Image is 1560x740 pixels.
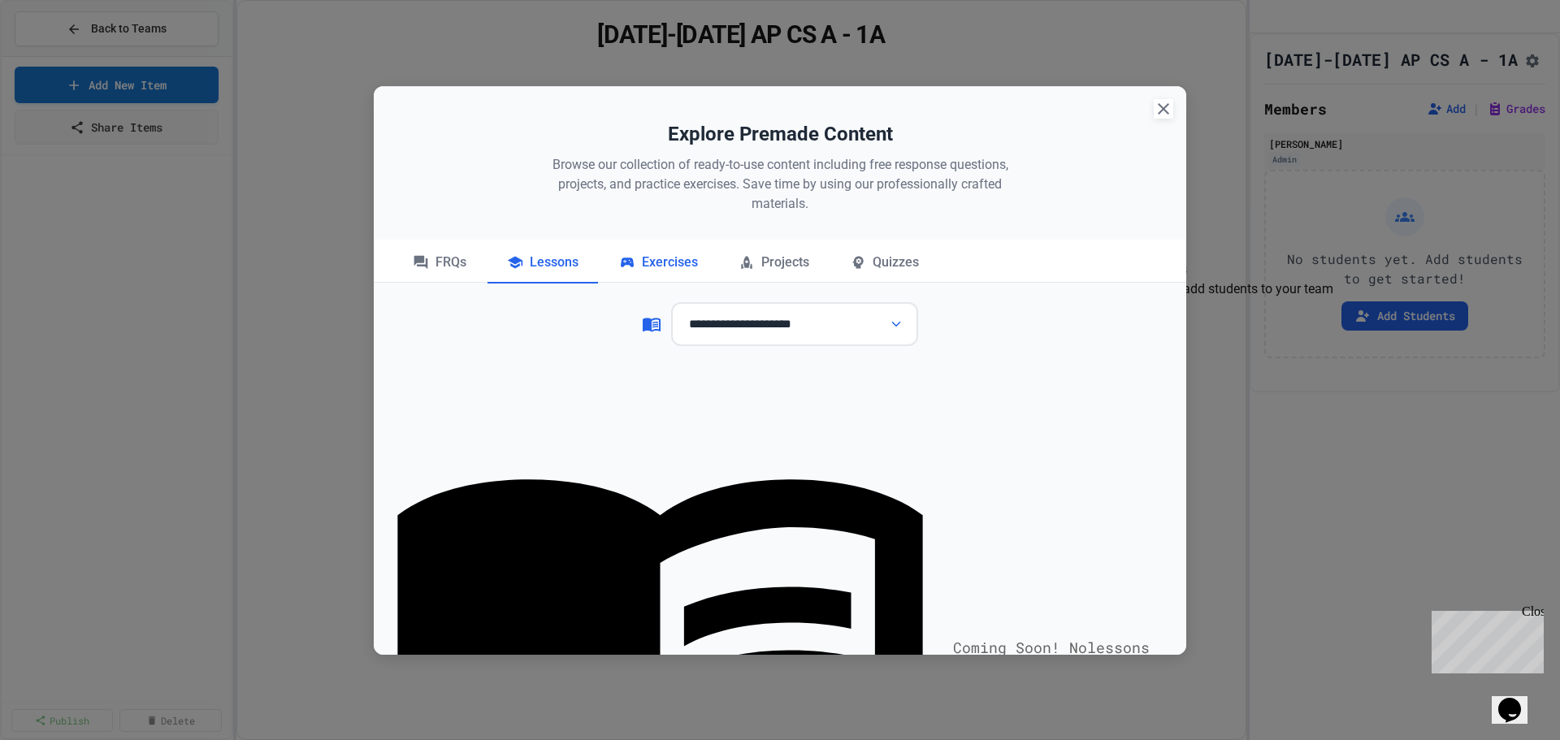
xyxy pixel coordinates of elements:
[1492,675,1544,724] iframe: chat widget
[953,637,1186,681] span: Coming Soon! No lesson s available yet.
[398,119,1162,149] h2: Explore Premade Content
[1425,604,1544,673] iframe: chat widget
[393,243,486,283] div: FRQs
[830,243,938,283] div: Quizzes
[719,243,829,283] div: Projects
[6,6,112,103] div: Chat with us now!Close
[536,155,1024,214] p: Browse our collection of ready-to-use content including free response questions, projects, and pr...
[487,243,598,283] div: Lessons
[600,243,717,283] div: Exercises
